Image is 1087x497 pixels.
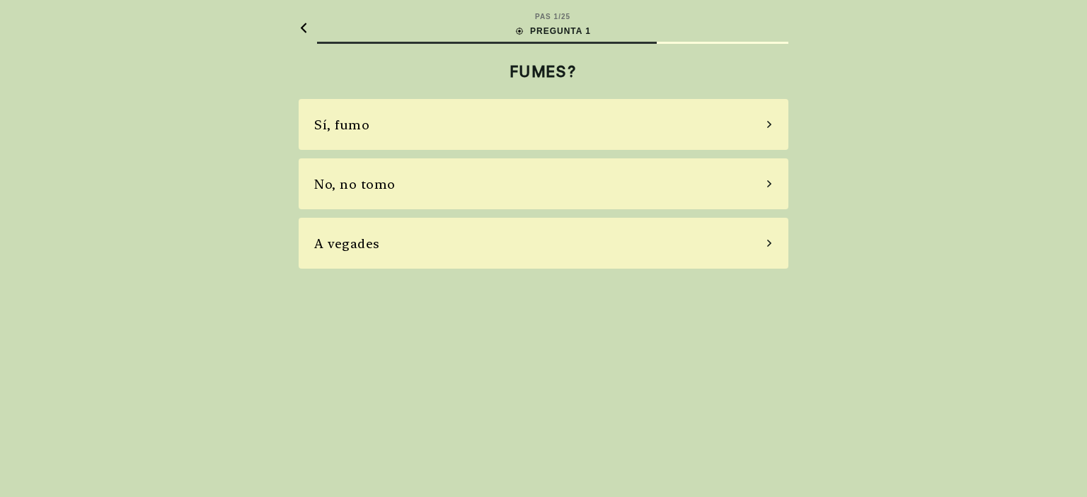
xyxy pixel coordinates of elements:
font: PREGUNTA 1 [530,26,591,36]
font: No, no tomo [314,177,396,192]
font: A vegades [314,236,380,251]
font: 1 [554,13,559,21]
font: 25 [561,13,570,21]
font: FUMES? [510,62,577,81]
font: / [558,13,561,21]
font: Sí, fumo [314,117,369,132]
font: PAS [535,13,551,21]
